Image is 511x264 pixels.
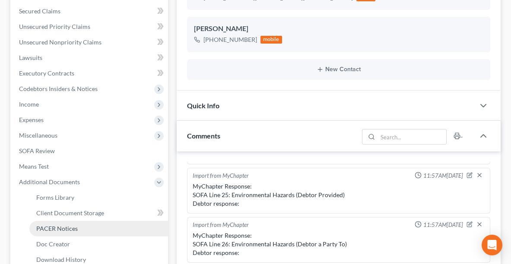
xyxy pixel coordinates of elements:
[203,35,257,44] div: [PHONE_NUMBER]
[36,209,104,217] span: Client Document Storage
[19,178,80,185] span: Additional Documents
[187,132,220,140] span: Comments
[12,3,168,19] a: Secured Claims
[194,24,483,34] div: [PERSON_NAME]
[29,236,168,252] a: Doc Creator
[19,147,55,154] span: SOFA Review
[29,205,168,221] a: Client Document Storage
[194,66,483,73] button: New Contact
[19,7,60,15] span: Secured Claims
[12,35,168,50] a: Unsecured Nonpriority Claims
[482,235,502,255] div: Open Intercom Messenger
[19,23,90,30] span: Unsecured Priority Claims
[36,256,86,263] span: Download History
[378,129,447,144] input: Search...
[193,221,249,229] div: Import from MyChapter
[193,231,485,257] div: MyChapter Response: SOFA Line 26: Environmental Hazards (Debtor a Party To) Debtor response:
[12,66,168,81] a: Executory Contracts
[193,172,249,180] div: Import from MyChapter
[12,50,168,66] a: Lawsuits
[36,240,70,248] span: Doc Creator
[193,182,485,208] div: MyChapter Response: SOFA Line 25: Environmental Hazards (Debtor Provided) Debtor response:
[423,172,463,180] span: 11:57AM[DATE]
[19,163,49,170] span: Means Test
[12,19,168,35] a: Unsecured Priority Claims
[19,116,44,123] span: Expenses
[19,132,57,139] span: Miscellaneous
[423,221,463,229] span: 11:57AM[DATE]
[29,221,168,236] a: PACER Notices
[29,190,168,205] a: Forms Library
[19,38,102,46] span: Unsecured Nonpriority Claims
[36,225,78,232] span: PACER Notices
[19,85,98,92] span: Codebtors Insiders & Notices
[19,69,74,77] span: Executory Contracts
[12,143,168,159] a: SOFA Review
[19,54,42,61] span: Lawsuits
[260,36,282,44] div: mobile
[187,101,219,110] span: Quick Info
[19,101,39,108] span: Income
[36,194,74,201] span: Forms Library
